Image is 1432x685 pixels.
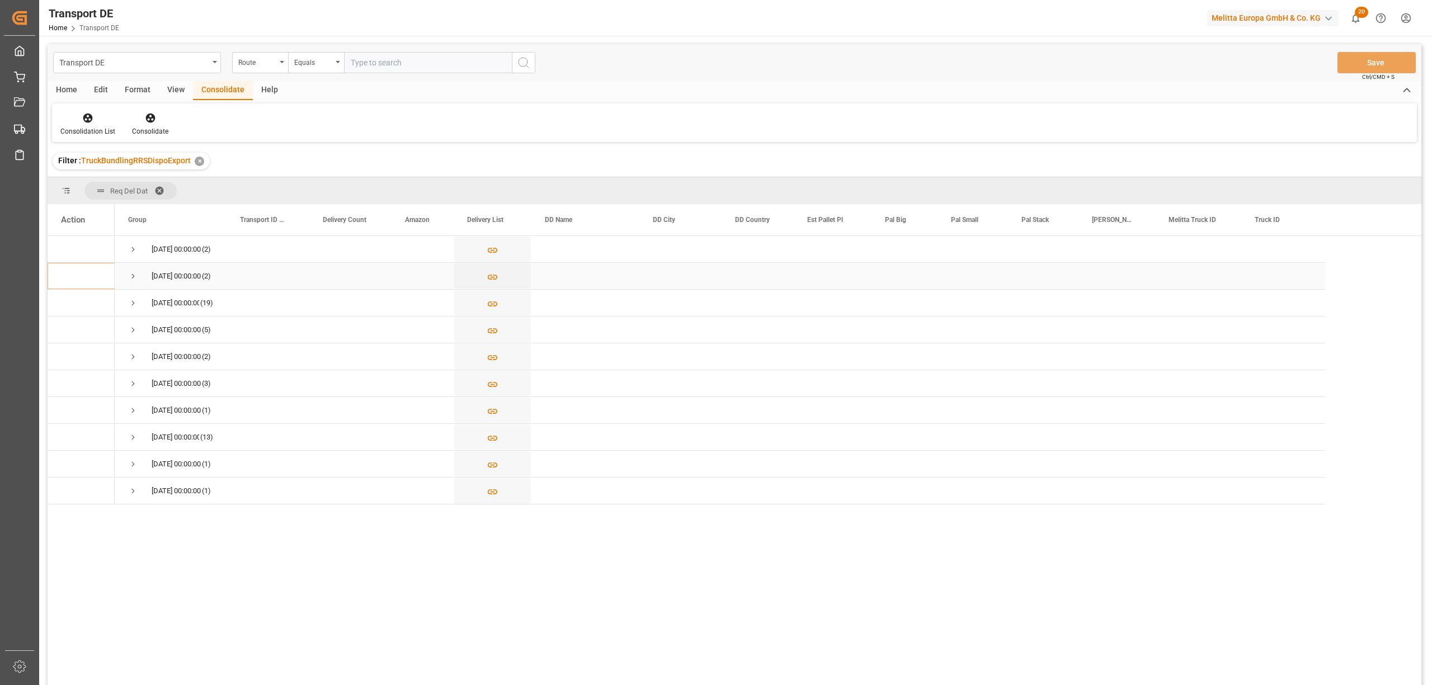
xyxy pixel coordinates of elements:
span: DD City [653,216,675,224]
span: [PERSON_NAME] [1092,216,1132,224]
div: Help [253,81,286,100]
div: Consolidation List [60,126,115,136]
div: [DATE] 00:00:00 [152,478,201,504]
div: Transport DE [59,55,209,69]
span: 20 [1355,7,1368,18]
div: Home [48,81,86,100]
div: [DATE] 00:00:00 [152,424,199,450]
input: Type to search [344,52,512,73]
span: Group [128,216,147,224]
span: Ctrl/CMD + S [1362,73,1395,81]
span: (13) [200,424,213,450]
span: (2) [202,263,211,289]
div: Melitta Europa GmbH & Co. KG [1207,10,1339,26]
span: (19) [200,290,213,316]
div: Press SPACE to select this row. [115,316,1325,343]
div: Press SPACE to select this row. [48,290,115,316]
span: Delivery List [467,216,503,224]
div: [DATE] 00:00:00 [152,317,201,343]
span: Pal Stack [1021,216,1049,224]
div: Consolidate [132,126,168,136]
span: (1) [202,398,211,423]
div: [DATE] 00:00:00 [152,344,201,370]
div: Press SPACE to select this row. [48,236,115,263]
button: Help Center [1368,6,1393,31]
span: Amazon [405,216,430,224]
span: (1) [202,451,211,477]
div: [DATE] 00:00:00 [152,263,201,289]
div: Press SPACE to select this row. [48,451,115,478]
div: Transport DE [49,5,119,22]
span: Transport ID Logward [240,216,286,224]
span: DD Name [545,216,572,224]
span: (2) [202,344,211,370]
div: Press SPACE to select this row. [48,343,115,370]
button: show 20 new notifications [1343,6,1368,31]
div: [DATE] 00:00:00 [152,290,199,316]
span: (5) [202,317,211,343]
a: Home [49,24,67,32]
div: [DATE] 00:00:00 [152,398,201,423]
div: [DATE] 00:00:00 [152,371,201,396]
div: ✕ [195,157,204,166]
span: Pal Big [885,216,906,224]
div: Press SPACE to select this row. [48,263,115,290]
span: (3) [202,371,211,396]
span: DD Country [735,216,770,224]
span: Pal Small [951,216,978,224]
div: Press SPACE to select this row. [48,424,115,451]
span: Req Del Dat [110,187,148,195]
div: Consolidate [193,81,253,100]
div: Press SPACE to select this row. [48,316,115,343]
span: Delivery Count [323,216,366,224]
div: Press SPACE to select this row. [115,478,1325,504]
div: Press SPACE to select this row. [115,343,1325,370]
div: [DATE] 00:00:00 [152,237,201,262]
div: Press SPACE to select this row. [115,370,1325,397]
div: Press SPACE to select this row. [48,478,115,504]
div: Press SPACE to select this row. [115,236,1325,263]
button: open menu [53,52,221,73]
button: open menu [232,52,288,73]
span: Melitta Truck ID [1169,216,1216,224]
button: Save [1337,52,1416,73]
span: TruckBundlingRRSDispoExport [81,156,191,165]
button: open menu [288,52,344,73]
span: Est Pallet Pl [807,216,843,224]
div: Edit [86,81,116,100]
div: Press SPACE to select this row. [48,397,115,424]
div: Press SPACE to select this row. [115,397,1325,424]
div: Press SPACE to select this row. [48,370,115,397]
div: Route [238,55,276,68]
span: (2) [202,237,211,262]
div: View [159,81,193,100]
div: Press SPACE to select this row. [115,263,1325,290]
div: Press SPACE to select this row. [115,290,1325,316]
div: Press SPACE to select this row. [115,424,1325,451]
button: Melitta Europa GmbH & Co. KG [1207,7,1343,29]
div: [DATE] 00:00:00 [152,451,201,477]
span: Filter : [58,156,81,165]
div: Action [61,215,85,225]
div: Format [116,81,159,100]
span: Truck ID [1255,216,1280,224]
span: (1) [202,478,211,504]
div: Press SPACE to select this row. [115,451,1325,478]
div: Equals [294,55,332,68]
button: search button [512,52,535,73]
